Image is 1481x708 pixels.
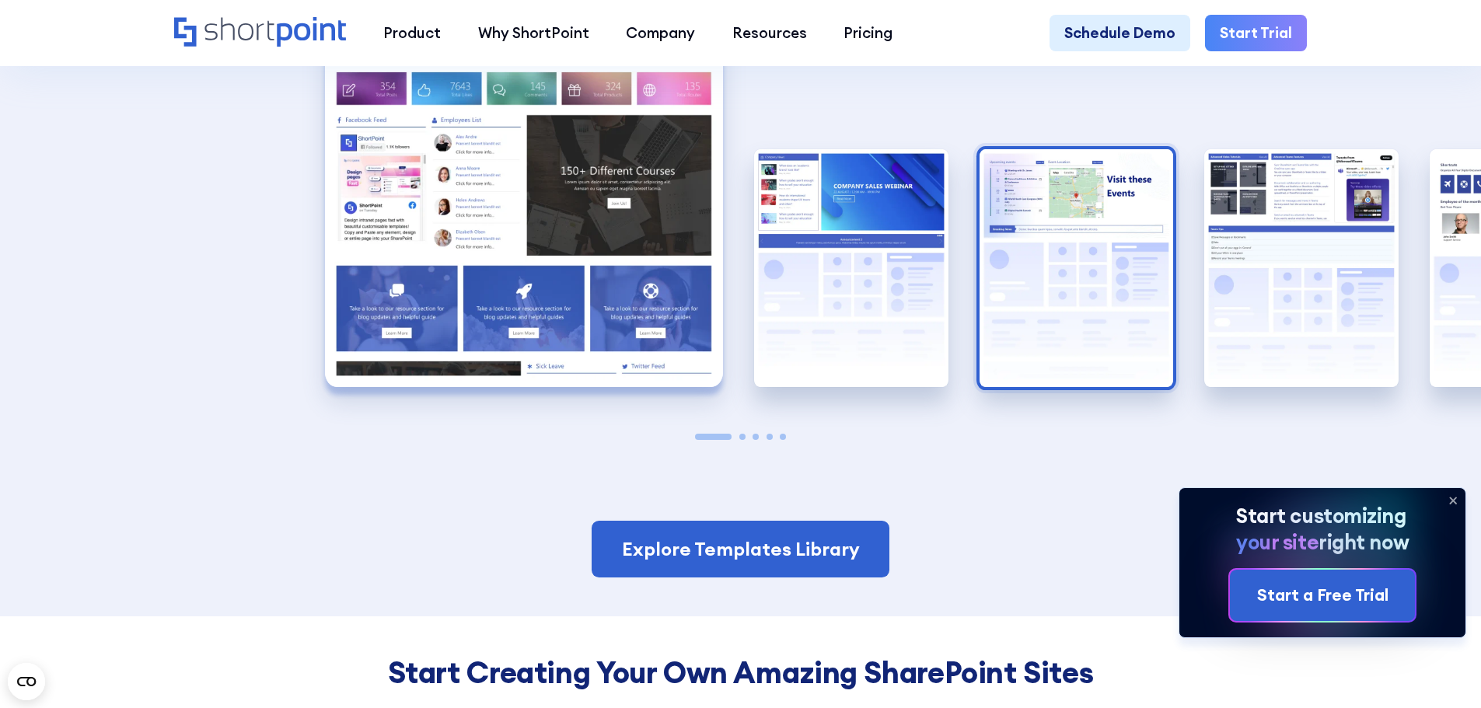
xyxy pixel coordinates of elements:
a: Schedule Demo [1050,15,1190,52]
img: SharePoint Communication site example for news [1204,149,1399,388]
a: Product [365,15,459,52]
span: Go to slide 1 [695,434,732,440]
div: Resources [732,22,807,44]
span: Go to slide 3 [753,434,759,440]
div: Company [626,22,695,44]
div: Pricing [844,22,892,44]
div: 4 / 5 [1204,149,1399,388]
a: Why ShortPoint [459,15,608,52]
h4: Start Creating Your Own Amazing SharePoint Sites [324,655,1158,689]
a: Explore Templates Library [592,521,889,578]
a: Start Trial [1205,15,1307,52]
img: Internal SharePoint site example for company policy [980,149,1174,388]
span: Go to slide 2 [739,434,746,440]
div: Product [383,22,441,44]
button: Open CMP widget [8,663,45,700]
a: Pricing [826,15,912,52]
img: HR SharePoint site example for Homepage [754,149,948,388]
a: Start a Free Trial [1230,570,1415,621]
a: Resources [714,15,826,52]
div: Start a Free Trial [1257,583,1388,608]
div: 2 / 5 [754,149,948,388]
div: Why ShortPoint [478,22,589,44]
div: 3 / 5 [980,149,1174,388]
a: Company [607,15,714,52]
span: Go to slide 4 [767,434,773,440]
span: Go to slide 5 [780,434,786,440]
a: Home [174,17,346,49]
